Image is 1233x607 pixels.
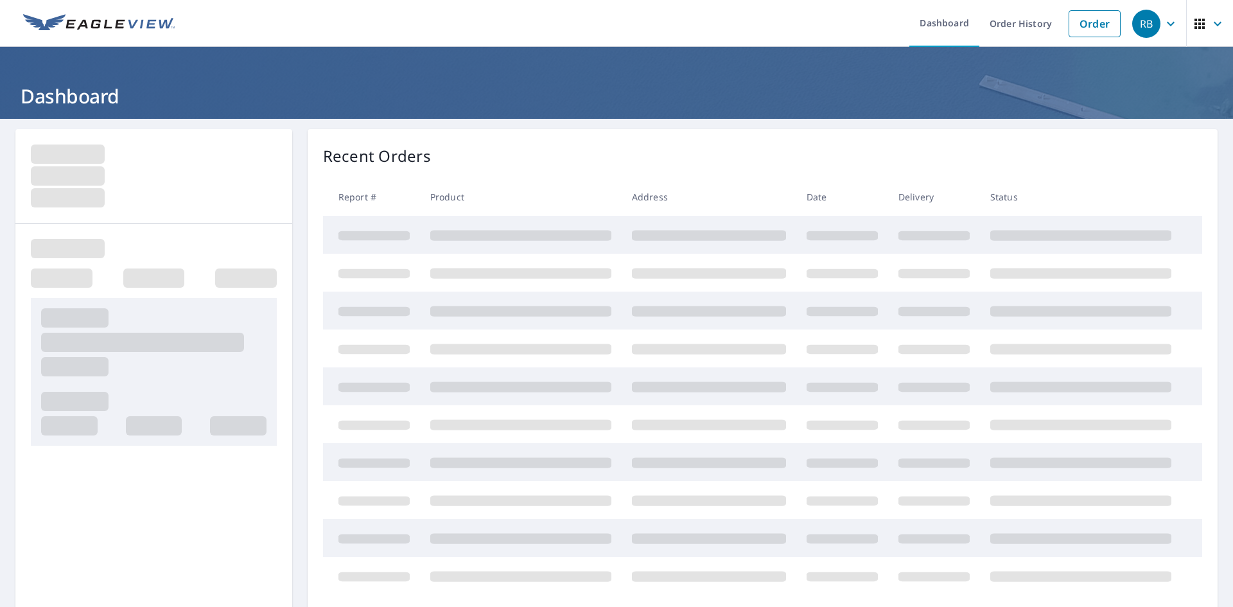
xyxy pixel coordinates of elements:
a: Order [1069,10,1121,37]
h1: Dashboard [15,83,1218,109]
th: Address [622,178,796,216]
th: Delivery [888,178,980,216]
th: Status [980,178,1182,216]
div: RB [1132,10,1160,38]
img: EV Logo [23,14,175,33]
th: Product [420,178,622,216]
p: Recent Orders [323,145,431,168]
th: Report # [323,178,420,216]
th: Date [796,178,888,216]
